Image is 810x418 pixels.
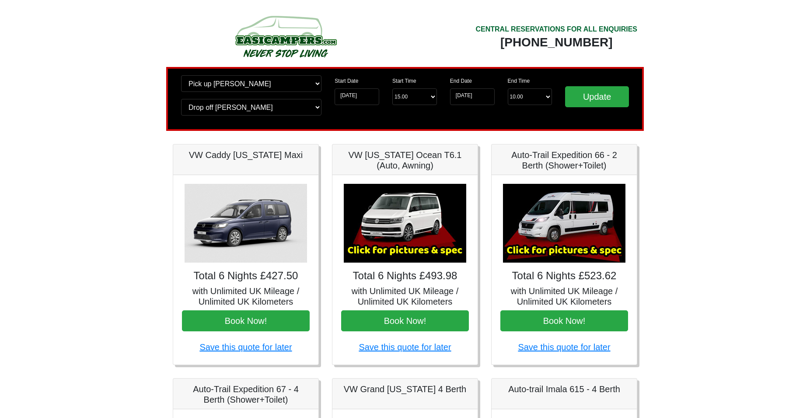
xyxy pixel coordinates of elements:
[199,342,292,352] a: Save this quote for later
[500,310,628,331] button: Book Now!
[182,150,310,160] h5: VW Caddy [US_STATE] Maxi
[503,184,625,263] img: Auto-Trail Expedition 66 - 2 Berth (Shower+Toilet)
[202,12,369,60] img: campers-checkout-logo.png
[508,77,530,85] label: End Time
[475,35,637,50] div: [PHONE_NUMBER]
[500,150,628,171] h5: Auto-Trail Expedition 66 - 2 Berth (Shower+Toilet)
[518,342,610,352] a: Save this quote for later
[182,384,310,405] h5: Auto-Trail Expedition 67 - 4 Berth (Shower+Toilet)
[341,286,469,307] h5: with Unlimited UK Mileage / Unlimited UK Kilometers
[500,270,628,282] h4: Total 6 Nights £523.62
[185,184,307,263] img: VW Caddy California Maxi
[344,184,466,263] img: VW California Ocean T6.1 (Auto, Awning)
[182,310,310,331] button: Book Now!
[182,270,310,282] h4: Total 6 Nights £427.50
[182,286,310,307] h5: with Unlimited UK Mileage / Unlimited UK Kilometers
[341,310,469,331] button: Book Now!
[335,77,358,85] label: Start Date
[500,286,628,307] h5: with Unlimited UK Mileage / Unlimited UK Kilometers
[341,270,469,282] h4: Total 6 Nights £493.98
[450,77,472,85] label: End Date
[475,24,637,35] div: CENTRAL RESERVATIONS FOR ALL ENQUIRIES
[392,77,416,85] label: Start Time
[341,150,469,171] h5: VW [US_STATE] Ocean T6.1 (Auto, Awning)
[565,86,629,107] input: Update
[359,342,451,352] a: Save this quote for later
[500,384,628,394] h5: Auto-trail Imala 615 - 4 Berth
[450,88,495,105] input: Return Date
[335,88,379,105] input: Start Date
[341,384,469,394] h5: VW Grand [US_STATE] 4 Berth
